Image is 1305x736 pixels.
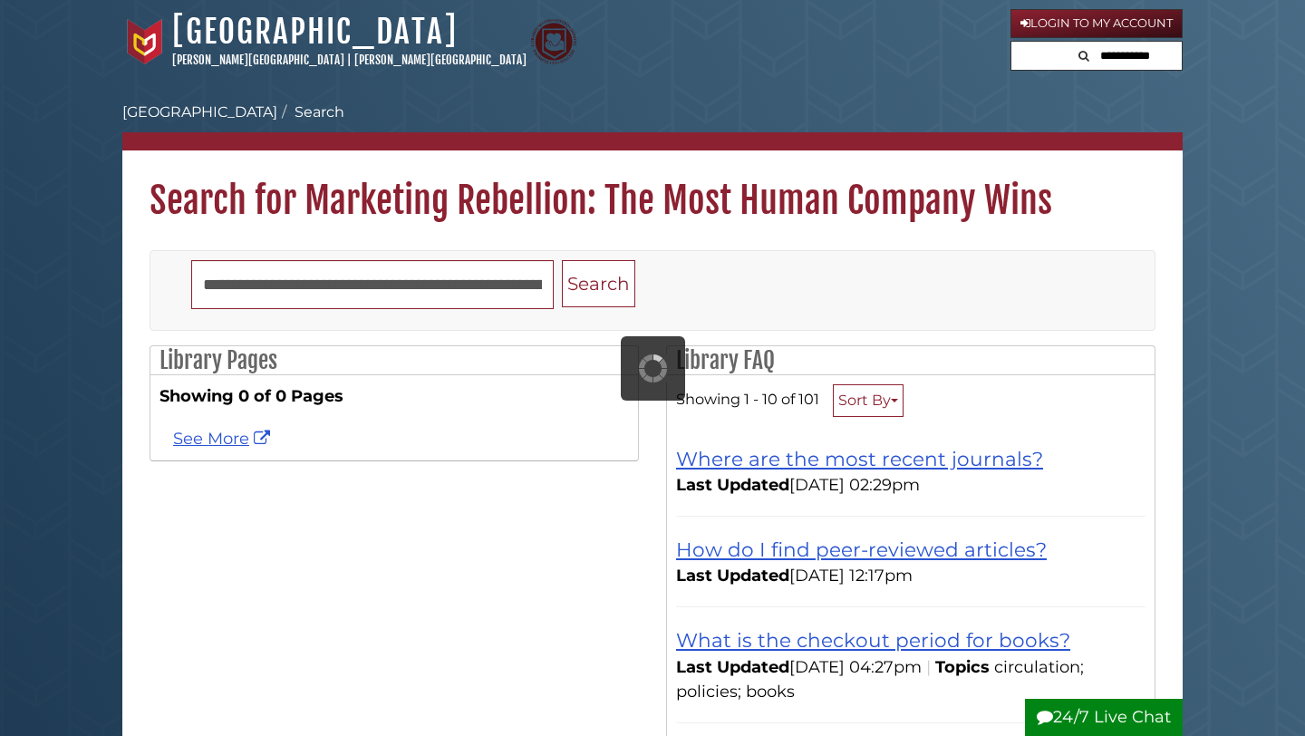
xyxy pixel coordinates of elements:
a: [GEOGRAPHIC_DATA] [122,103,277,121]
span: Last Updated [676,475,789,495]
button: Sort By [833,384,904,417]
a: [PERSON_NAME][GEOGRAPHIC_DATA] [172,53,344,67]
li: books [746,680,799,704]
span: [DATE] 02:29pm [676,475,920,495]
strong: Showing 0 of 0 Pages [159,384,629,409]
nav: breadcrumb [122,102,1183,150]
a: See more Marketing Rebellion: The Most Human Company Wins results [173,429,275,449]
a: How do I find peer-reviewed articles? [676,537,1047,561]
li: Search [277,102,344,123]
span: Topics [935,657,990,677]
span: | [347,53,352,67]
a: [PERSON_NAME][GEOGRAPHIC_DATA] [354,53,527,67]
a: Where are the most recent journals? [676,447,1043,470]
h2: Library Pages [150,346,638,375]
span: Last Updated [676,566,789,586]
a: [GEOGRAPHIC_DATA] [172,12,458,52]
li: circulation; [994,655,1088,680]
img: Working... [639,354,667,383]
a: What is the checkout period for books? [676,628,1070,652]
img: Calvin Theological Seminary [531,19,576,64]
li: policies; [676,680,746,704]
ul: Topics [676,657,1088,702]
img: Calvin University [122,19,168,64]
button: Search [562,260,635,308]
span: [DATE] 04:27pm [676,657,922,677]
span: | [922,657,935,677]
a: Login to My Account [1010,9,1183,38]
span: Last Updated [676,657,789,677]
button: 24/7 Live Chat [1025,699,1183,736]
button: Search [1073,42,1095,66]
h2: Library FAQ [667,346,1155,375]
span: Showing 1 - 10 of 101 [676,390,819,408]
i: Search [1078,50,1089,62]
h1: Search for Marketing Rebellion: The Most Human Company Wins [122,150,1183,223]
span: [DATE] 12:17pm [676,566,913,586]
